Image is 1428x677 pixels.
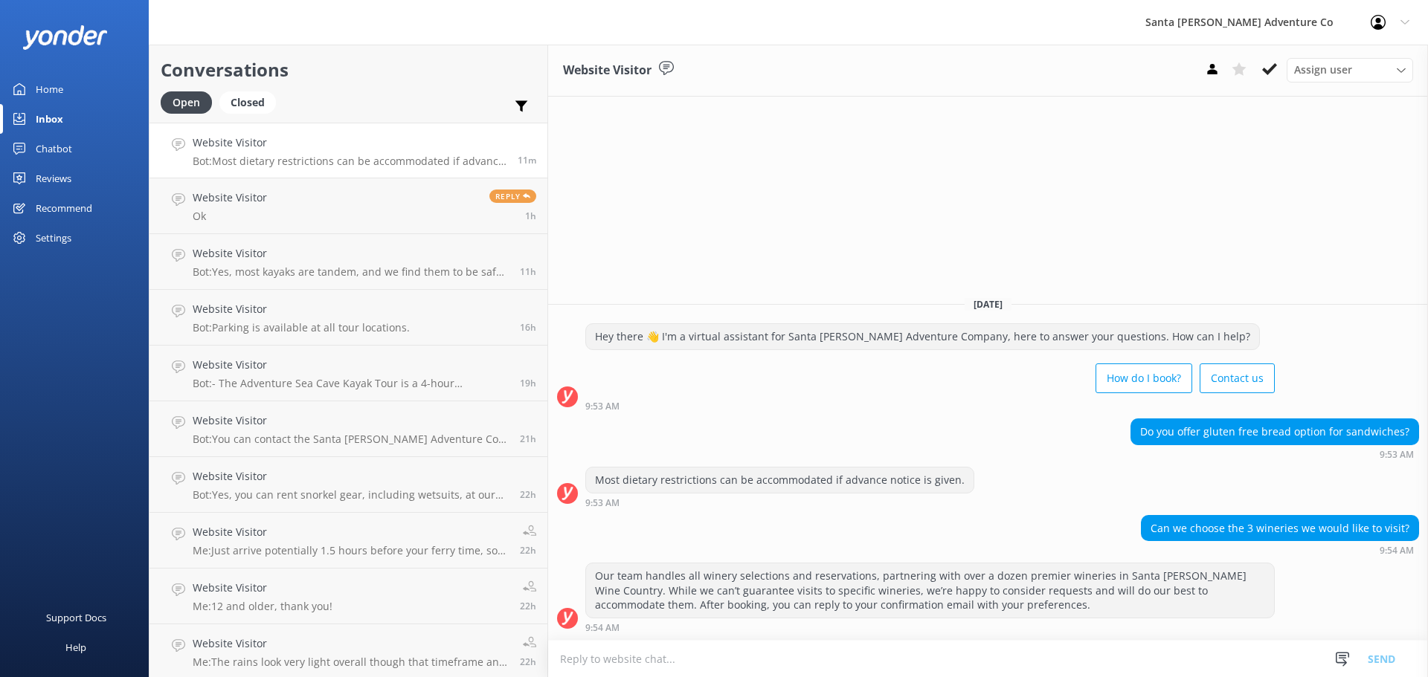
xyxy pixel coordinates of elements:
[520,377,536,389] span: Sep 15 2025 03:00pm (UTC -07:00) America/Tijuana
[193,468,509,485] h4: Website Visitor
[161,56,536,84] h2: Conversations
[193,600,332,613] p: Me: 12 and older, thank you!
[965,298,1011,311] span: [DATE]
[1130,449,1419,459] div: Sep 16 2025 09:53am (UTC -07:00) America/Tijuana
[1200,363,1275,393] button: Contact us
[193,544,509,557] p: Me: Just arrive potentially 1.5 hours before your ferry time, so 7:30 if you want to better mitig...
[193,210,267,223] p: Ok
[149,346,547,401] a: Website VisitorBot:- The Adventure Sea Cave Kayak Tour is a 4-hour immersive experience, includin...
[149,457,547,513] a: Website VisitorBot:Yes, you can rent snorkel gear, including wetsuits, at our island storefront o...
[36,74,63,104] div: Home
[193,321,410,334] p: Bot: Parking is available at all tour locations.
[585,499,620,508] strong: 9:53 AM
[193,655,509,669] p: Me: The rains look very light overall though that timeframe and if there is a cancellation by the...
[36,104,63,134] div: Inbox
[193,377,509,390] p: Bot: - The Adventure Sea Cave Kayak Tour is a 4-hour immersive experience, including preparation,...
[161,91,212,114] div: Open
[1096,363,1192,393] button: How do I book?
[1131,419,1418,444] div: Do you offer gluten free bread option for sandwiches?
[1380,546,1414,555] strong: 9:54 AM
[1142,516,1418,541] div: Can we choose the 3 wineries we would like to visit?
[22,25,108,50] img: yonder-white-logo.png
[585,402,620,411] strong: 9:53 AM
[161,94,219,110] a: Open
[585,622,1275,632] div: Sep 16 2025 09:54am (UTC -07:00) America/Tijuana
[36,163,71,193] div: Reviews
[149,123,547,178] a: Website VisitorBot:Most dietary restrictions can be accommodated if advance notice is given.11m
[489,190,536,203] span: Reply
[65,632,86,662] div: Help
[520,433,536,445] span: Sep 15 2025 12:20pm (UTC -07:00) America/Tijuana
[193,245,509,262] h4: Website Visitor
[193,265,509,279] p: Bot: Yes, most kayaks are tandem, and we find them to be safer and more enjoyable than single kay...
[36,223,71,253] div: Settings
[193,155,506,168] p: Bot: Most dietary restrictions can be accommodated if advance notice is given.
[193,190,267,206] h4: Website Visitor
[149,290,547,346] a: Website VisitorBot:Parking is available at all tour locations.16h
[518,154,536,166] span: Sep 16 2025 09:53am (UTC -07:00) America/Tijuana
[520,600,536,612] span: Sep 15 2025 11:21am (UTC -07:00) America/Tijuana
[1294,62,1352,78] span: Assign user
[193,488,509,502] p: Bot: Yes, you can rent snorkel gear, including wetsuits, at our island storefront on [GEOGRAPHIC_...
[46,603,106,632] div: Support Docs
[520,488,536,501] span: Sep 15 2025 12:03pm (UTC -07:00) America/Tijuana
[149,178,547,234] a: Website VisitorOkReply1h
[219,91,276,114] div: Closed
[149,569,547,624] a: Website VisitorMe:12 and older, thank you!22h
[586,467,974,493] div: Most dietary restrictions can be accommodated if advance notice is given.
[520,544,536,557] span: Sep 15 2025 11:25am (UTC -07:00) America/Tijuana
[585,401,1275,411] div: Sep 16 2025 09:53am (UTC -07:00) America/Tijuana
[36,134,72,163] div: Chatbot
[193,580,332,596] h4: Website Visitor
[149,234,547,290] a: Website VisitorBot:Yes, most kayaks are tandem, and we find them to be safer and more enjoyable t...
[586,563,1274,618] div: Our team handles all winery selections and reservations, partnering with over a dozen premier win...
[219,94,283,110] a: Closed
[1287,58,1413,82] div: Assign User
[1380,450,1414,459] strong: 9:53 AM
[193,412,509,429] h4: Website Visitor
[149,401,547,457] a: Website VisitorBot:You can contact the Santa [PERSON_NAME] Adventure Co. team at [PHONE_NUMBER], ...
[585,623,620,632] strong: 9:54 AM
[193,635,509,652] h4: Website Visitor
[586,324,1259,349] div: Hey there 👋 I'm a virtual assistant for Santa [PERSON_NAME] Adventure Company, here to answer you...
[585,497,974,508] div: Sep 16 2025 09:53am (UTC -07:00) America/Tijuana
[520,265,536,278] span: Sep 15 2025 10:46pm (UTC -07:00) America/Tijuana
[149,513,547,569] a: Website VisitorMe:Just arrive potentially 1.5 hours before your ferry time, so 7:30 if you want t...
[193,301,410,317] h4: Website Visitor
[193,433,509,446] p: Bot: You can contact the Santa [PERSON_NAME] Adventure Co. team at [PHONE_NUMBER], or by emailing...
[193,357,509,373] h4: Website Visitor
[520,321,536,334] span: Sep 15 2025 05:27pm (UTC -07:00) America/Tijuana
[1141,545,1419,555] div: Sep 16 2025 09:54am (UTC -07:00) America/Tijuana
[193,524,509,540] h4: Website Visitor
[525,210,536,222] span: Sep 16 2025 08:35am (UTC -07:00) America/Tijuana
[193,135,506,151] h4: Website Visitor
[563,61,652,80] h3: Website Visitor
[36,193,92,223] div: Recommend
[520,655,536,668] span: Sep 15 2025 11:19am (UTC -07:00) America/Tijuana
